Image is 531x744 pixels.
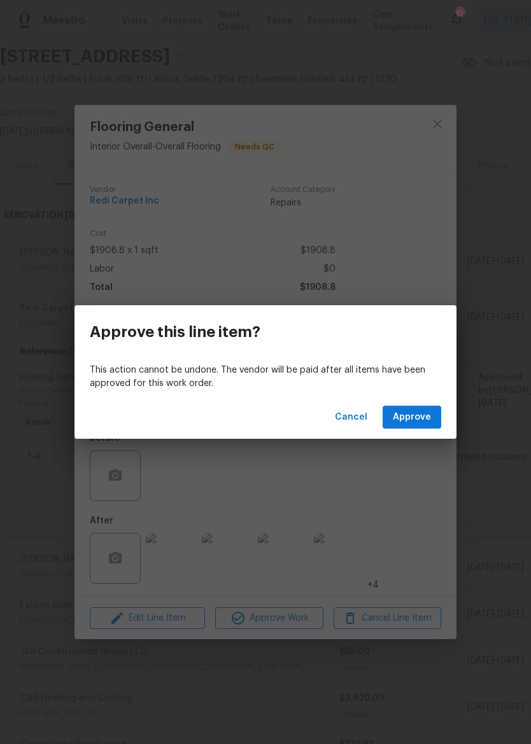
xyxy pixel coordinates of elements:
p: This action cannot be undone. The vendor will be paid after all items have been approved for this... [90,364,441,390]
span: Approve [393,410,431,425]
button: Cancel [330,406,372,429]
span: Cancel [335,410,367,425]
h3: Approve this line item? [90,323,260,341]
button: Approve [383,406,441,429]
